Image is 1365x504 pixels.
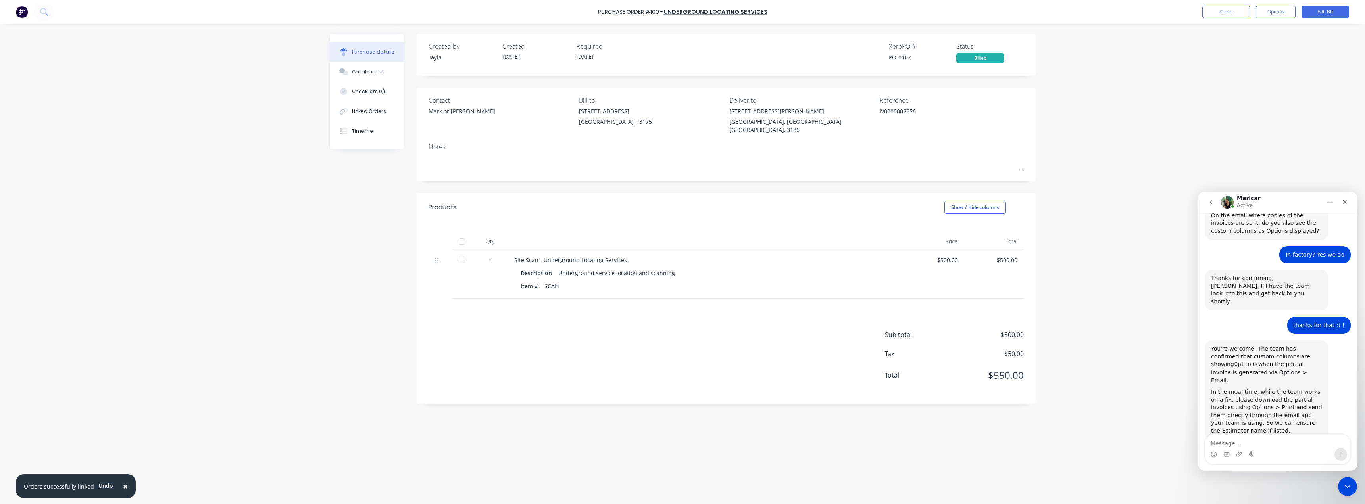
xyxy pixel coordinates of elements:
[889,42,956,51] div: Xero PO #
[94,479,117,491] button: Undo
[956,53,1004,63] div: Billed
[330,42,404,62] button: Purchase details
[579,96,723,105] div: Bill to
[944,349,1024,358] span: $50.00
[352,108,386,115] div: Linked Orders
[330,121,404,141] button: Timeline
[579,117,652,126] div: [GEOGRAPHIC_DATA], , 3175
[479,256,502,264] div: 1
[429,53,496,61] div: Tayla
[911,256,958,264] div: $500.00
[115,477,136,496] button: Close
[1256,6,1296,18] button: Options
[521,280,544,292] div: Item #
[964,234,1024,249] div: Total
[521,267,558,279] div: Description
[885,349,944,358] span: Tax
[1338,477,1357,496] iframe: To enrich screen reader interactions, please activate Accessibility in Grammarly extension settings
[429,107,495,115] div: Mark or [PERSON_NAME]
[24,482,94,491] div: Orders successfully linked
[429,42,496,51] div: Created by
[1302,6,1349,18] button: Edit Bill
[889,53,956,61] div: PO-0102
[330,102,404,121] button: Linked Orders
[956,42,1024,51] div: Status
[598,8,663,16] div: Purchase Order #100 -
[879,107,979,125] textarea: IV0000003656
[429,96,573,105] div: Contact
[971,256,1017,264] div: $500.00
[905,234,964,249] div: Price
[352,88,387,95] div: Checklists 0/0
[558,267,675,279] div: Underground service location and scanning
[352,68,383,75] div: Collaborate
[664,8,767,16] a: Underground Locating Services
[472,234,508,249] div: Qty
[1202,6,1250,18] button: Close
[944,368,1024,382] span: $550.00
[514,256,898,264] div: Site Scan - Underground Locating Services
[576,42,644,51] div: Required
[879,96,1024,105] div: Reference
[1198,192,1357,471] iframe: To enrich screen reader interactions, please activate Accessibility in Grammarly extension settings
[330,82,404,102] button: Checklists 0/0
[729,96,874,105] div: Deliver to
[729,107,874,115] div: [STREET_ADDRESS][PERSON_NAME]
[579,107,652,115] div: [STREET_ADDRESS]
[123,481,128,492] span: ×
[352,128,373,135] div: Timeline
[885,330,944,339] span: Sub total
[944,201,1006,214] button: Show / Hide columns
[330,62,404,82] button: Collaborate
[944,330,1024,339] span: $500.00
[16,6,28,18] img: Factory
[885,370,944,380] span: Total
[429,203,456,212] div: Products
[502,42,570,51] div: Created
[352,48,394,56] div: Purchase details
[729,117,874,134] div: [GEOGRAPHIC_DATA], [GEOGRAPHIC_DATA], [GEOGRAPHIC_DATA], 3186
[429,142,1024,151] div: Notes
[544,280,559,292] div: SCAN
